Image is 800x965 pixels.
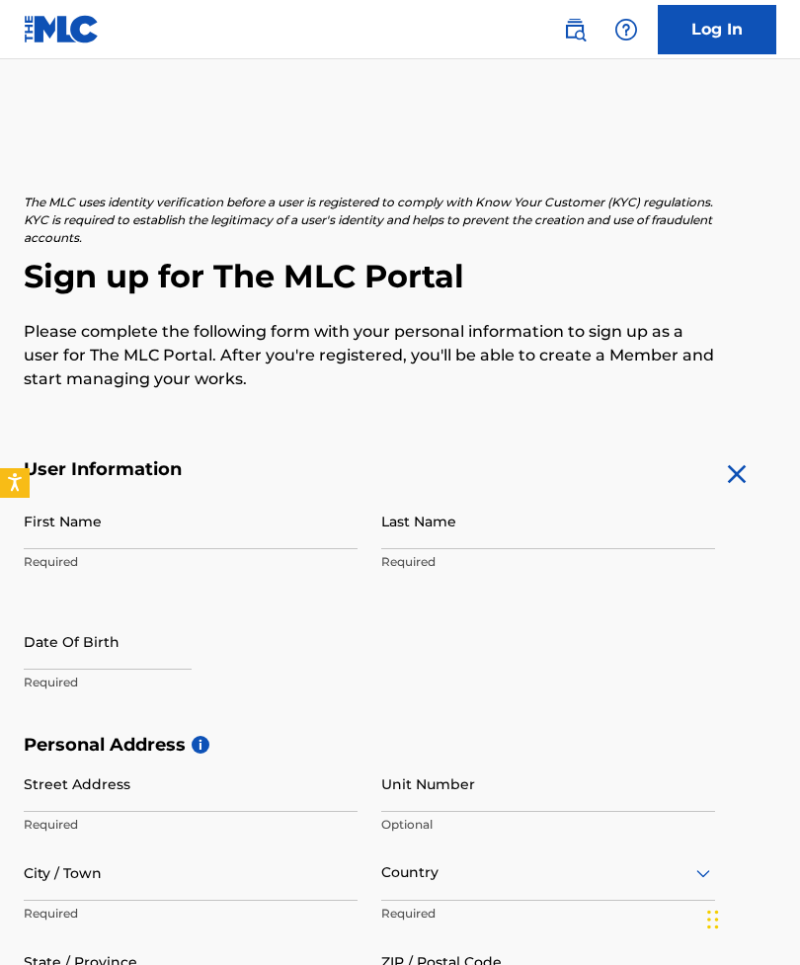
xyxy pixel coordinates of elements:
p: Required [24,553,358,571]
a: Log In [658,5,776,54]
div: Help [606,10,646,49]
p: Optional [381,816,715,834]
span: i [192,736,209,754]
a: Public Search [555,10,595,49]
h5: Personal Address [24,734,776,757]
h5: User Information [24,458,715,481]
p: Required [24,816,358,834]
p: Required [24,674,358,691]
p: Required [24,905,358,923]
p: Required [381,553,715,571]
div: Drag [707,890,719,949]
p: Please complete the following form with your personal information to sign up as a user for The ML... [24,320,715,391]
p: Required [381,905,715,923]
img: close [721,458,753,490]
img: MLC Logo [24,15,100,43]
img: search [563,18,587,41]
img: help [614,18,638,41]
h2: Sign up for The MLC Portal [24,257,776,296]
p: The MLC uses identity verification before a user is registered to comply with Know Your Customer ... [24,194,715,247]
iframe: Chat Widget [701,870,800,965]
